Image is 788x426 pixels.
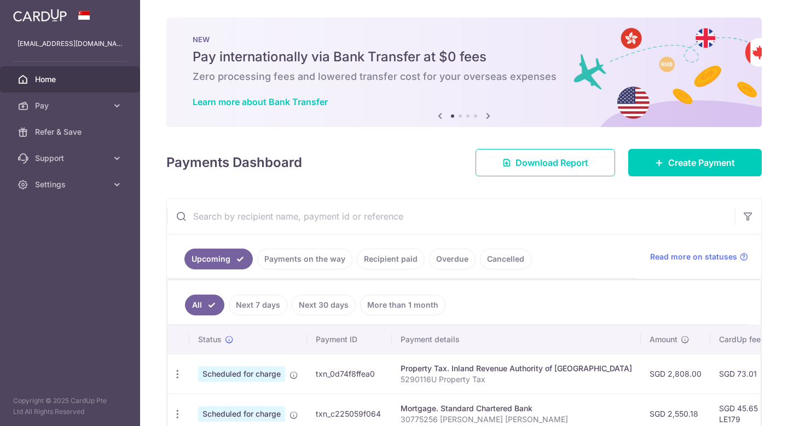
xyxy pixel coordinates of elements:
a: All [185,295,224,315]
span: Download Report [515,156,588,169]
span: Amount [650,334,677,345]
a: Read more on statuses [650,251,748,262]
span: Create Payment [668,156,735,169]
span: Home [35,74,107,85]
span: Settings [35,179,107,190]
span: Scheduled for charge [198,366,285,382]
p: NEW [193,35,735,44]
span: Read more on statuses [650,251,737,262]
a: Create Payment [628,149,762,176]
a: Cancelled [480,249,531,269]
span: Scheduled for charge [198,406,285,422]
img: CardUp [13,9,67,22]
span: Status [198,334,222,345]
div: Mortgage. Standard Chartered Bank [401,403,632,414]
td: txn_0d74f8ffea0 [307,354,392,394]
span: Refer & Save [35,126,107,137]
a: Learn more about Bank Transfer [193,96,328,107]
p: 30775256 [PERSON_NAME] [PERSON_NAME] [401,414,632,425]
div: Property Tax. Inland Revenue Authority of [GEOGRAPHIC_DATA] [401,363,632,374]
span: CardUp fee [719,334,761,345]
span: Support [35,153,107,164]
p: 5290116U Property Tax [401,374,632,385]
a: Payments on the way [257,249,352,269]
h4: Payments Dashboard [166,153,302,172]
td: SGD 2,808.00 [641,354,710,394]
img: Bank transfer banner [166,18,762,127]
input: Search by recipient name, payment id or reference [167,199,735,234]
a: Download Report [476,149,615,176]
th: Payment ID [307,325,392,354]
h6: Zero processing fees and lowered transfer cost for your overseas expenses [193,70,735,83]
h5: Pay internationally via Bank Transfer at $0 fees [193,48,735,66]
a: Recipient paid [357,249,425,269]
span: Pay [35,100,107,111]
th: Payment details [392,325,641,354]
td: SGD 73.01 [710,354,781,394]
a: Overdue [429,249,476,269]
a: Upcoming [184,249,253,269]
a: Next 30 days [292,295,356,315]
a: More than 1 month [360,295,445,315]
a: Next 7 days [229,295,287,315]
p: [EMAIL_ADDRESS][DOMAIN_NAME] [18,38,123,49]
